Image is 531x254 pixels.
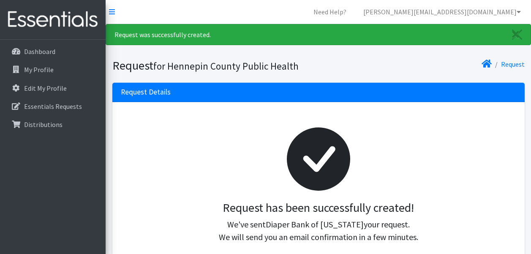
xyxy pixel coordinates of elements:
img: HumanEssentials [3,5,102,34]
small: for Hennepin County Public Health [153,60,299,72]
h3: Request has been successfully created! [128,201,509,215]
p: My Profile [24,65,54,74]
a: Distributions [3,116,102,133]
h3: Request Details [121,88,171,97]
a: My Profile [3,61,102,78]
a: Edit My Profile [3,80,102,97]
p: Distributions [24,120,63,129]
a: Dashboard [3,43,102,60]
p: Dashboard [24,47,55,56]
a: [PERSON_NAME][EMAIL_ADDRESS][DOMAIN_NAME] [357,3,528,20]
p: Edit My Profile [24,84,67,92]
a: Close [504,24,531,45]
a: Need Help? [307,3,353,20]
p: Essentials Requests [24,102,82,111]
div: Request was successfully created. [106,24,531,45]
span: Diaper Bank of [US_STATE] [266,219,364,230]
p: We've sent your request. We will send you an email confirmation in a few minutes. [128,218,509,243]
h1: Request [112,58,316,73]
a: Essentials Requests [3,98,102,115]
a: Request [501,60,525,68]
